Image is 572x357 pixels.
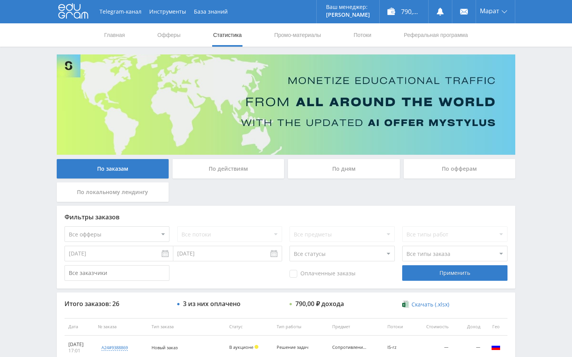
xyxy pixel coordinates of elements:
a: Промо-материалы [274,23,322,47]
th: № заказа [94,318,147,336]
div: Итого заказов: 26 [65,300,169,307]
a: Статистика [212,23,242,47]
div: Решение задач [277,345,312,350]
p: Ваш менеджер: [326,4,370,10]
div: Сопротивление материалов [332,345,367,350]
th: Дата [65,318,94,336]
div: По действиям [173,159,284,178]
a: Реферальная программа [403,23,469,47]
div: По заказам [57,159,169,178]
img: Banner [57,54,515,155]
th: Стоимость [414,318,453,336]
div: 3 из них оплачено [183,300,241,307]
a: Главная [103,23,126,47]
span: Холд [255,345,258,349]
a: Офферы [157,23,181,47]
div: Применить [402,265,507,281]
th: Тип заказа [148,318,225,336]
th: Потоки [384,318,414,336]
span: Оплаченные заказы [289,270,356,278]
th: Предмет [328,318,384,336]
span: Скачать (.xlsx) [412,301,449,308]
th: Статус [225,318,273,336]
div: Фильтры заказов [65,213,507,220]
img: rus.png [491,342,500,352]
div: По дням [288,159,400,178]
th: Доход [452,318,484,336]
div: a24#9388869 [101,345,128,351]
input: Все заказчики [65,265,169,281]
a: Скачать (.xlsx) [402,301,449,308]
p: [PERSON_NAME] [326,12,370,18]
div: 17:01 [68,348,90,354]
a: Потоки [353,23,372,47]
div: [DATE] [68,341,90,348]
div: По офферам [404,159,516,178]
div: 790,00 ₽ дохода [295,300,344,307]
th: Гео [484,318,507,336]
th: Тип работы [273,318,328,336]
div: По локальному лендингу [57,182,169,202]
span: В аукционе [229,344,253,350]
span: Марат [480,8,499,14]
span: Новый заказ [152,345,178,350]
div: IS-rz [387,345,410,350]
img: xlsx [402,300,409,308]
